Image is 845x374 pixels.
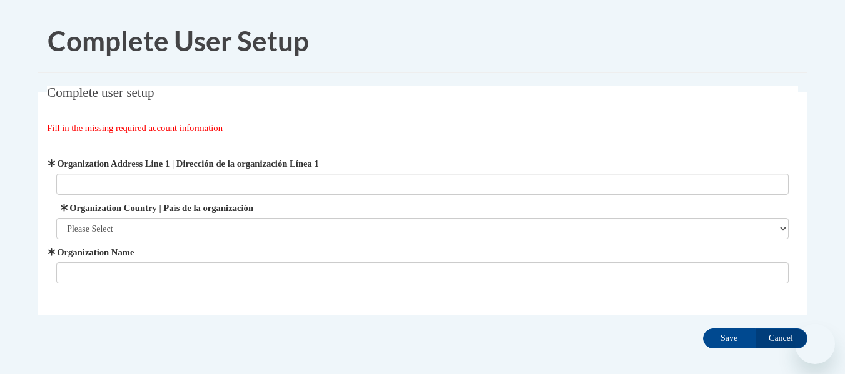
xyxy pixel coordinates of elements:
input: Save [703,328,756,348]
input: Cancel [755,328,807,348]
label: Organization Country | País de la organización [56,201,789,215]
input: Metadata input [56,262,789,283]
label: Organization Name [56,245,789,259]
span: Complete User Setup [48,24,309,57]
label: Organization Address Line 1 | Dirección de la organización Línea 1 [56,157,789,170]
span: Complete user setup [47,85,154,100]
input: Metadata input [56,174,789,195]
span: Fill in the missing required account information [47,123,223,133]
iframe: Button to launch messaging window [795,324,835,364]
